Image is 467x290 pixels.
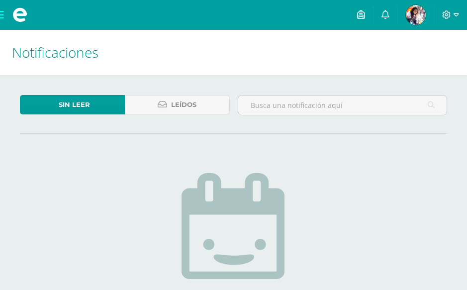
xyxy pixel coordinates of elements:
[59,96,90,114] span: Sin leer
[171,96,196,114] span: Leídos
[406,5,426,25] img: 0321528fdb858f2774fb71bada63fc7e.png
[125,95,230,114] a: Leídos
[12,43,98,62] span: Notificaciones
[238,96,447,115] input: Busca una notificación aquí
[20,95,125,114] a: Sin leer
